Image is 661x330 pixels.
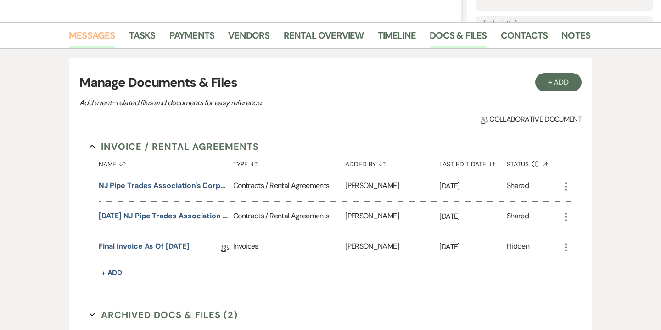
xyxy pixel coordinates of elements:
div: Shared [507,211,529,223]
a: Contacts [501,28,548,48]
div: Contracts / Rental Agreements [233,202,345,232]
button: Name [99,154,233,171]
button: Added By [345,154,439,171]
p: [DATE] [439,211,507,222]
button: Invoice / Rental Agreements [90,140,259,154]
div: Hidden [507,241,529,255]
button: Archived Docs & Files (2) [90,308,238,322]
a: Final Invoice as of [DATE] [99,241,189,255]
span: + Add [101,268,123,278]
button: NJ Pipe Trades Association's Corporate Event Contract [99,180,230,191]
a: Messages [69,28,115,48]
div: [PERSON_NAME] [345,232,439,264]
button: Type [233,154,345,171]
button: + Add [99,267,125,279]
p: [DATE] [439,180,507,192]
a: Timeline [378,28,416,48]
div: Shared [507,180,529,193]
a: Payments [169,28,215,48]
span: Status [507,161,529,167]
div: Invoices [233,232,345,264]
button: + Add [535,73,582,91]
button: Last Edit Date [439,154,507,171]
div: Contracts / Rental Agreements [233,171,345,201]
div: [PERSON_NAME] [345,171,439,201]
a: Vendors [228,28,269,48]
a: Tasks [129,28,156,48]
button: Status [507,154,560,171]
h3: Manage Documents & Files [79,73,582,92]
label: Task List(s): [482,17,646,30]
a: Notes [561,28,590,48]
span: Collaborative document [481,114,582,125]
p: Add event–related files and documents for easy reference. [79,97,401,109]
p: [DATE] [439,241,507,253]
button: [DATE] NJ Pipe Trades Association Tasting & Tour Contract Addendum [99,211,230,222]
div: [PERSON_NAME] [345,202,439,232]
a: Rental Overview [284,28,364,48]
a: Docs & Files [430,28,487,48]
